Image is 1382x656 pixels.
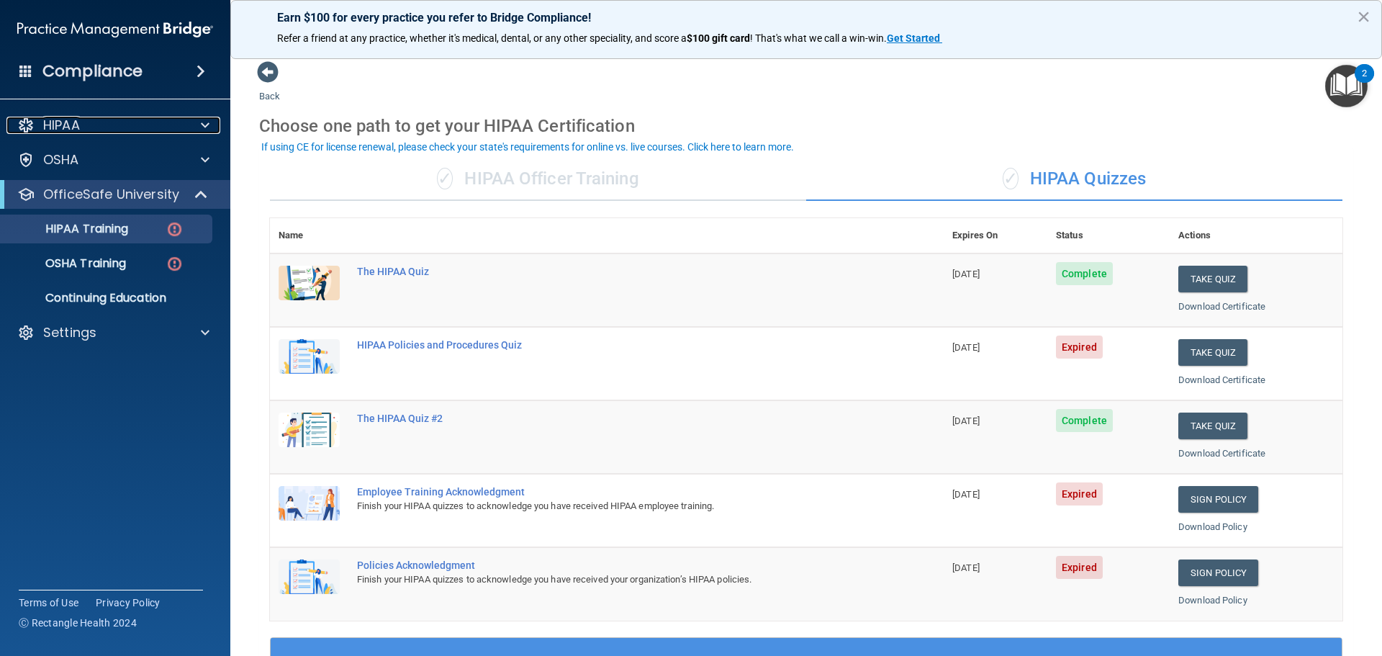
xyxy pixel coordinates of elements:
[259,73,280,102] a: Back
[277,32,687,44] span: Refer a friend at any practice, whether it's medical, dental, or any other speciality, and score a
[1178,374,1265,385] a: Download Certificate
[270,158,806,201] div: HIPAA Officer Training
[1047,218,1170,253] th: Status
[1056,336,1103,359] span: Expired
[437,168,453,189] span: ✓
[357,560,872,571] div: Policies Acknowledgment
[1056,556,1103,579] span: Expired
[19,616,137,630] span: Ⓒ Rectangle Health 2024
[887,32,942,44] a: Get Started
[357,498,872,515] div: Finish your HIPAA quizzes to acknowledge you have received HIPAA employee training.
[9,291,206,305] p: Continuing Education
[9,222,128,236] p: HIPAA Training
[750,32,887,44] span: ! That's what we call a win-win.
[166,220,184,238] img: danger-circle.6113f641.png
[357,413,872,424] div: The HIPAA Quiz #2
[1325,65,1368,107] button: Open Resource Center, 2 new notifications
[1178,339,1247,366] button: Take Quiz
[357,266,872,277] div: The HIPAA Quiz
[43,117,80,134] p: HIPAA
[43,324,96,341] p: Settings
[1362,73,1367,92] div: 2
[357,486,872,498] div: Employee Training Acknowledgment
[952,562,980,573] span: [DATE]
[1056,409,1113,432] span: Complete
[277,11,1335,24] p: Earn $100 for every practice you refer to Bridge Compliance!
[952,489,980,500] span: [DATE]
[166,255,184,273] img: danger-circle.6113f641.png
[952,415,980,426] span: [DATE]
[1056,482,1103,506] span: Expired
[806,158,1342,201] div: HIPAA Quizzes
[270,218,348,253] th: Name
[357,571,872,588] div: Finish your HIPAA quizzes to acknowledge you have received your organization’s HIPAA policies.
[17,117,209,134] a: HIPAA
[17,324,209,341] a: Settings
[952,342,980,353] span: [DATE]
[1178,448,1265,459] a: Download Certificate
[357,339,872,351] div: HIPAA Policies and Procedures Quiz
[43,151,79,169] p: OSHA
[1178,413,1247,439] button: Take Quiz
[1178,521,1247,532] a: Download Policy
[1178,595,1247,606] a: Download Policy
[1357,5,1370,28] button: Close
[1178,301,1265,312] a: Download Certificate
[17,15,213,44] img: PMB logo
[17,186,209,203] a: OfficeSafe University
[1178,486,1258,513] a: Sign Policy
[17,151,209,169] a: OSHA
[1178,560,1258,586] a: Sign Policy
[1056,262,1113,285] span: Complete
[261,142,794,152] div: If using CE for license renewal, please check your state's requirements for online vs. live cours...
[952,269,980,279] span: [DATE]
[43,186,179,203] p: OfficeSafe University
[944,218,1047,253] th: Expires On
[9,256,126,271] p: OSHA Training
[1178,266,1247,292] button: Take Quiz
[1170,218,1342,253] th: Actions
[687,32,750,44] strong: $100 gift card
[19,596,78,610] a: Terms of Use
[42,61,143,81] h4: Compliance
[1003,168,1019,189] span: ✓
[887,32,940,44] strong: Get Started
[259,140,796,154] button: If using CE for license renewal, please check your state's requirements for online vs. live cours...
[259,105,1353,147] div: Choose one path to get your HIPAA Certification
[96,596,161,610] a: Privacy Policy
